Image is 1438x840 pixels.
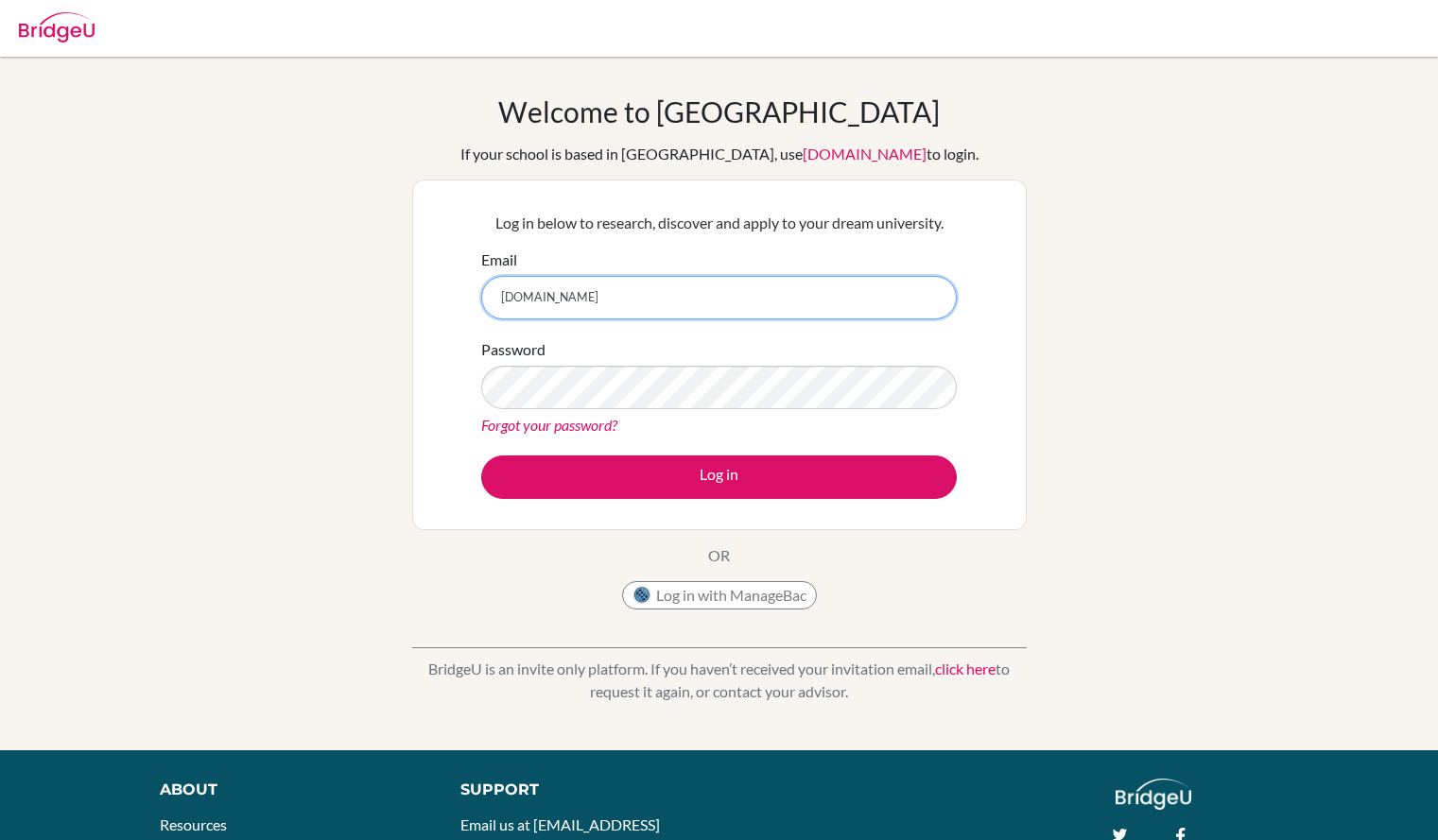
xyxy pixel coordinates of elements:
a: Resources [160,815,227,833]
a: [DOMAIN_NAME] [803,145,927,163]
div: About [160,779,418,801]
a: Forgot your password? [481,416,617,434]
p: BridgeU is an invite only platform. If you haven’t received your invitation email, to request it ... [412,658,1027,703]
p: OR [708,544,730,567]
a: click here [935,660,996,677]
img: logo_white@2x-f4f0deed5e89b7ecb1c2cc34c3e3d731f90f0f143d5ea2071677605dd97b5244.png [1116,779,1192,810]
label: Password [481,338,546,361]
div: Support [460,779,699,801]
button: Log in with ManageBac [622,581,817,609]
div: If your school is based in [GEOGRAPHIC_DATA], use to login. [460,143,979,165]
h1: Welcome to [GEOGRAPHIC_DATA] [498,94,940,129]
button: Log in [481,455,957,499]
p: Log in below to research, discover and apply to your dream university. [481,212,957,234]
img: Bridge-U [19,12,95,43]
label: Email [481,249,517,271]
